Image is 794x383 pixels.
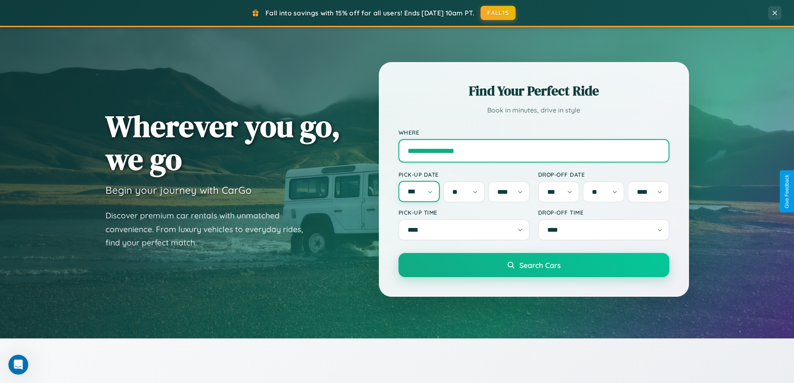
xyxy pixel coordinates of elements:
[398,104,669,116] p: Book in minutes, drive in style
[481,6,516,20] button: FALL15
[266,9,474,17] span: Fall into savings with 15% off for all users! Ends [DATE] 10am PT.
[398,253,669,277] button: Search Cars
[8,355,28,375] iframe: Intercom live chat
[784,175,790,208] div: Give Feedback
[398,209,530,216] label: Pick-up Time
[105,110,341,175] h1: Wherever you go, we go
[519,260,561,270] span: Search Cars
[105,209,314,250] p: Discover premium car rentals with unmatched convenience. From luxury vehicles to everyday rides, ...
[538,171,669,178] label: Drop-off Date
[538,209,669,216] label: Drop-off Time
[398,82,669,100] h2: Find Your Perfect Ride
[398,129,669,136] label: Where
[398,171,530,178] label: Pick-up Date
[105,184,252,196] h3: Begin your journey with CarGo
